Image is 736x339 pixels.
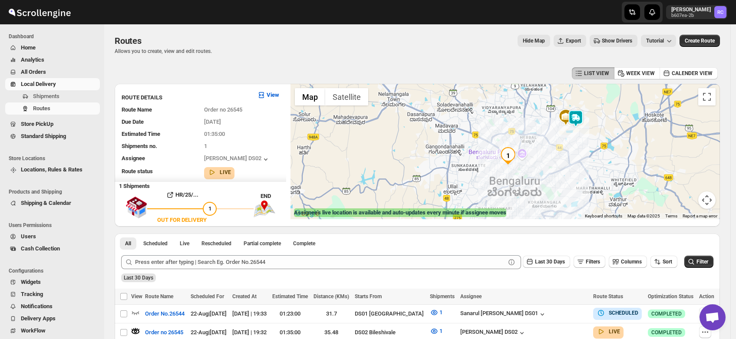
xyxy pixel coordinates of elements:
[671,6,711,13] p: [PERSON_NAME]
[124,275,153,281] span: Last 30 Days
[518,35,550,47] button: Map action label
[5,197,100,209] button: Shipping & Calendar
[122,168,153,174] span: Route status
[21,44,36,51] span: Home
[698,191,716,209] button: Map camera controls
[680,35,720,47] button: Create Route
[5,66,100,78] button: All Orders
[175,191,198,198] b: HR/25/...
[125,191,147,224] img: shop.svg
[272,328,308,337] div: 01:35:00
[5,42,100,54] button: Home
[430,293,455,300] span: Shipments
[683,214,717,218] a: Report a map error
[574,256,605,268] button: Filters
[5,288,100,300] button: Tracking
[523,256,570,268] button: Last 30 Days
[651,310,682,317] span: COMPLETED
[641,35,676,47] button: Tutorial
[5,164,100,176] button: Locations, Rules & Rates
[9,155,100,162] span: Store Locations
[651,329,682,336] span: COMPLETED
[671,13,711,18] p: b607ea-2b
[145,309,185,318] span: Order No.26544
[145,293,173,300] span: Route Name
[627,214,660,218] span: Map data ©2025
[122,131,160,137] span: Estimated Time
[21,69,46,75] span: All Orders
[21,233,36,240] span: Users
[145,328,183,337] span: Order no 26545
[355,309,425,318] div: DS01 [GEOGRAPHIC_DATA]
[21,200,71,206] span: Shipping & Calendar
[699,293,714,300] span: Action
[5,276,100,288] button: Widgets
[21,279,41,285] span: Widgets
[460,310,547,319] button: Sanarul [PERSON_NAME] DS01
[267,92,279,98] b: View
[696,259,708,265] span: Filter
[314,328,350,337] div: 35.48
[714,6,726,18] span: Rahul Chopra
[33,93,59,99] span: Shipments
[9,188,100,195] span: Products and Shipping
[232,328,267,337] div: [DATE] | 19:32
[204,143,207,149] span: 1
[5,230,100,243] button: Users
[314,293,349,300] span: Distance (KMs)
[650,256,677,268] button: Sort
[554,35,586,47] button: Export
[191,293,224,300] span: Scheduled For
[191,310,227,317] span: 22-Aug | [DATE]
[460,329,526,337] button: [PERSON_NAME] DS02
[590,35,637,47] button: Show Drivers
[439,309,442,316] span: 1
[663,259,672,265] span: Sort
[157,216,207,224] div: OUT FOR DELIVERY
[204,155,270,164] div: [PERSON_NAME] DS02
[208,168,231,177] button: LIVE
[7,1,72,23] img: ScrollEngine
[140,307,190,321] button: Order No.26544
[684,256,713,268] button: Filter
[602,37,632,44] span: Show Drivers
[5,325,100,337] button: WorkFlow
[698,88,716,105] button: Toggle fullscreen view
[254,201,275,217] img: trip_end.png
[201,240,231,247] span: Rescheduled
[425,306,448,319] button: 1
[5,313,100,325] button: Delivery Apps
[700,304,726,330] a: Open chat
[460,293,482,300] span: Assignee
[208,205,211,212] span: 1
[21,166,83,173] span: Locations, Rules & Rates
[660,67,718,79] button: CALENDER VIEW
[609,256,647,268] button: Columns
[21,81,56,87] span: Local Delivery
[9,222,100,229] span: Users Permissions
[122,143,157,149] span: Shipments no.
[122,118,144,125] span: Due Date
[180,240,189,247] span: Live
[5,90,100,102] button: Shipments
[295,88,325,105] button: Show street map
[5,243,100,255] button: Cash Collection
[21,315,56,322] span: Delivery Apps
[232,293,257,300] span: Created At
[204,131,225,137] span: 01:35:00
[439,328,442,334] span: 1
[293,240,315,247] span: Complete
[572,67,614,79] button: LIST VIEW
[115,36,142,46] span: Routes
[9,33,100,40] span: Dashboard
[314,309,350,318] div: 31.7
[272,293,308,300] span: Estimated Time
[21,245,60,252] span: Cash Collection
[293,208,321,219] img: Google
[21,121,53,127] span: Store PickUp
[597,327,620,336] button: LIVE
[220,169,231,175] b: LIVE
[5,102,100,115] button: Routes
[115,178,150,189] b: 1 Shipments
